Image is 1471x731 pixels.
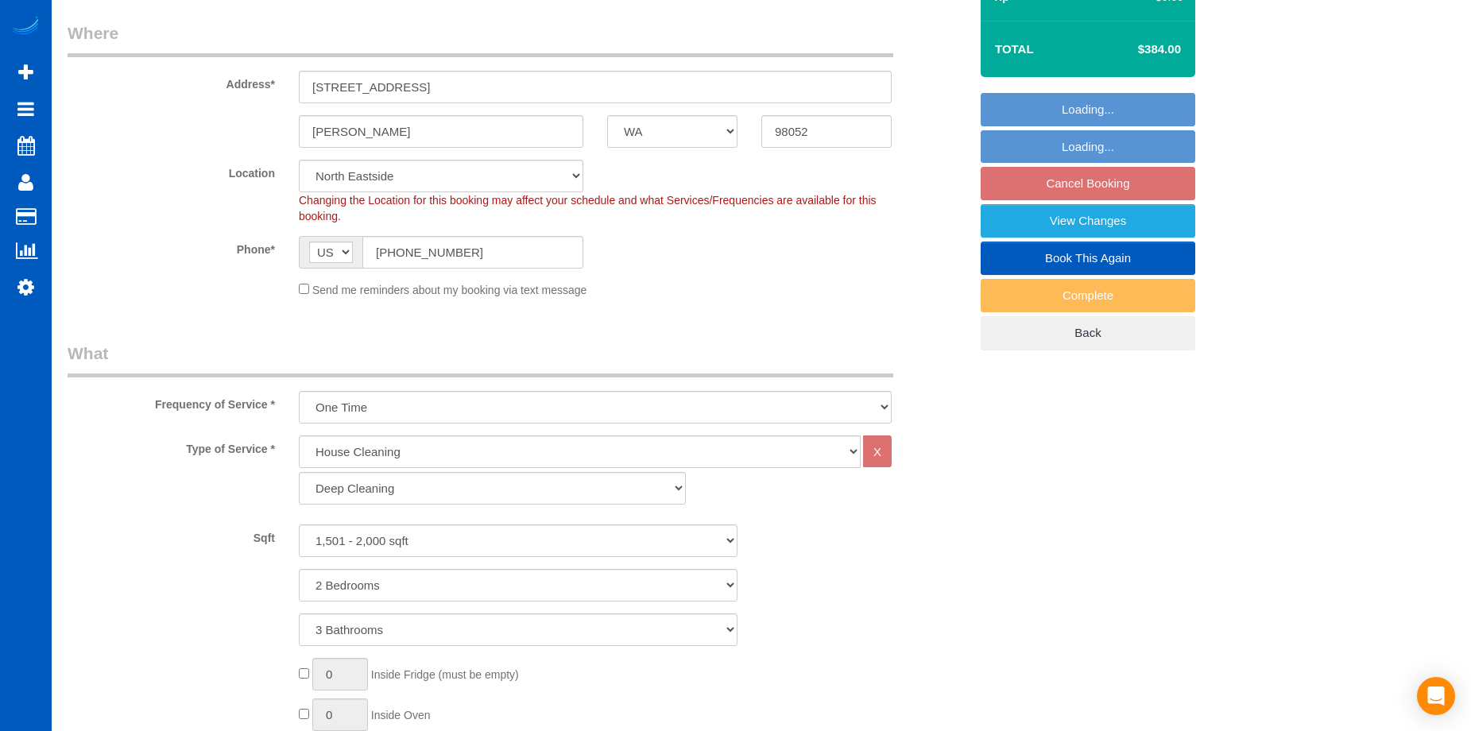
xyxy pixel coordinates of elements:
[312,284,587,296] span: Send me reminders about my booking via text message
[362,236,583,269] input: Phone*
[1417,677,1455,715] div: Open Intercom Messenger
[371,709,431,721] span: Inside Oven
[68,342,893,377] legend: What
[56,391,287,412] label: Frequency of Service *
[371,668,519,681] span: Inside Fridge (must be empty)
[56,236,287,257] label: Phone*
[56,71,287,92] label: Address*
[761,115,892,148] input: Zip Code*
[68,21,893,57] legend: Where
[981,316,1195,350] a: Back
[299,115,583,148] input: City*
[56,435,287,457] label: Type of Service *
[56,160,287,181] label: Location
[10,16,41,38] img: Automaid Logo
[1090,43,1181,56] h4: $384.00
[56,524,287,546] label: Sqft
[995,42,1034,56] strong: Total
[299,194,877,222] span: Changing the Location for this booking may affect your schedule and what Services/Frequencies are...
[981,242,1195,275] a: Book This Again
[981,204,1195,238] a: View Changes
